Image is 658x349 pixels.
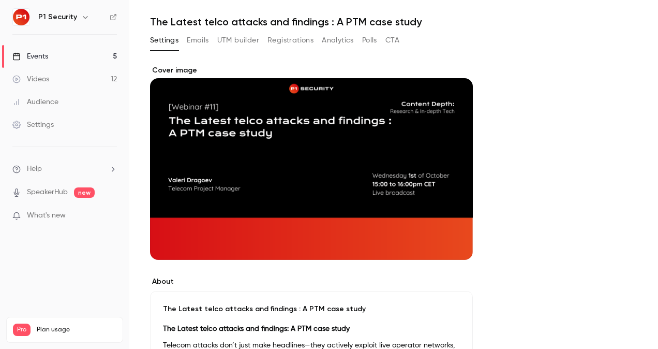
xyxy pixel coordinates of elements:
p: The Latest telco attacks and findings : A PTM case study [163,304,460,314]
label: Cover image [150,65,473,76]
a: SpeakerHub [27,187,68,198]
button: Settings [150,32,178,49]
span: Help [27,164,42,174]
img: P1 Security [13,9,29,25]
button: UTM builder [217,32,259,49]
strong: The Latest telco attacks and findings: A PTM case study [163,325,350,332]
button: Emails [187,32,208,49]
div: Settings [12,120,54,130]
button: Analytics [322,32,354,49]
div: Videos [12,74,49,84]
button: CTA [385,32,399,49]
button: Registrations [267,32,313,49]
div: Audience [12,97,58,107]
span: new [74,187,95,198]
button: Polls [362,32,377,49]
span: Pro [13,324,31,336]
label: About [150,277,473,287]
div: Events [12,51,48,62]
span: Plan usage [37,326,116,334]
h6: P1 Security [38,12,77,22]
span: What's new [27,210,66,221]
h1: The Latest telco attacks and findings : A PTM case study [150,16,637,28]
li: help-dropdown-opener [12,164,117,174]
section: Cover image [150,65,473,260]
